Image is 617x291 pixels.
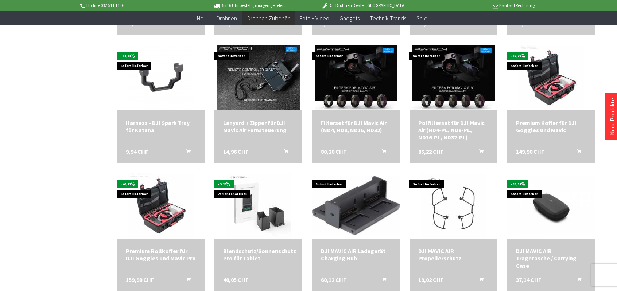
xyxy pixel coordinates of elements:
[568,276,586,286] button: In den Warenkorb
[420,1,534,10] p: Kauf auf Rechnung
[421,173,486,239] img: DJI MAVIC AIR Propellerschutz
[516,247,586,269] div: DJI MAVIC AIR Tragetasche / Carrying Case
[178,148,195,157] button: In den Warenkorb
[223,148,248,155] span: 14,96 CHF
[193,1,306,10] p: Bis 16 Uhr bestellt, morgen geliefert.
[126,247,196,262] a: Premium Rollkoffer für DJI Goggles und Mavic Pro 159,90 CHF In den Warenkorb
[275,148,293,157] button: In den Warenkorb
[370,15,406,22] span: Technik-Trends
[217,15,237,22] span: Drohnen
[223,119,294,134] a: Lanyard + Zipper für DJI Mavic Air Fernsteuerung 14,96 CHF In den Warenkorb
[516,119,586,134] a: Premium Koffer für DJI Goggles und Mavic 149,90 CHF In den Warenkorb
[416,15,427,22] span: Sale
[516,148,544,155] span: 149,90 CHF
[609,98,616,135] a: Neue Produkte
[470,276,488,286] button: In den Warenkorb
[321,119,391,134] a: Filterset für DJI Mavic Air (ND4, ND8, ND16, ND32) 80,20 CHF In den Warenkorb
[212,11,242,26] a: Drohnen
[418,247,489,262] div: DJI MAVIC AIR Propellerschutz
[321,276,346,283] span: 60,12 CHF
[418,119,489,141] a: Polfilterset für DJI Mavic Air (ND4-PL, ND8-PL, ND16-PL, ND32-PL) 85,22 CHF In den Warenkorb
[197,15,206,22] span: Neu
[226,173,291,239] img: Blendschutz/Sonnenschutz Pro für Tablet
[126,276,154,283] span: 159,90 CHF
[339,15,360,22] span: Gadgets
[223,247,294,262] div: Blendschutz/Sonnenschutz Pro für Tablet
[507,176,595,235] img: DJI MAVIC AIR Tragetasche / Carrying Case
[223,276,248,283] span: 40,05 CHF
[223,247,294,262] a: Blendschutz/Sonnenschutz Pro für Tablet 40,05 CHF
[321,119,391,134] div: Filterset für DJI Mavic Air (ND4, ND8, ND16, ND32)
[418,119,489,141] div: Polfilterset für DJI Mavic Air (ND4-PL, ND8-PL, ND16-PL, ND32-PL)
[412,45,495,110] img: Polfilterset für DJI Mavic Air (ND4-PL, ND8-PL, ND16-PL, ND32-PL)
[178,276,195,286] button: In den Warenkorb
[418,276,443,283] span: 19,02 CHF
[223,119,294,134] div: Lanyard + Zipper für DJI Mavic Air Fernsteuerung
[373,148,391,157] button: In den Warenkorb
[307,1,420,10] p: DJI Drohnen Dealer [GEOGRAPHIC_DATA]
[126,119,196,134] div: Harness - DJI Spark Tray für Katana
[516,247,586,269] a: DJI MAVIC AIR Tragetasche / Carrying Case 37,14 CHF In den Warenkorb
[334,11,365,26] a: Gadgets
[516,119,586,134] div: Premium Koffer für DJI Goggles und Mavic
[128,45,194,110] img: Harness - DJI Spark Tray für Katana
[315,45,397,110] img: Filterset für DJI Mavic Air (ND4, ND8, ND16, ND32)
[321,247,391,262] a: DJI MAVIC AIR Ladegerät Charging Hub 60,12 CHF In den Warenkorb
[373,276,391,286] button: In den Warenkorb
[365,11,411,26] a: Technik-Trends
[79,1,193,10] p: Hotline 032 511 11 03
[126,148,148,155] span: 9,94 CHF
[242,11,295,26] a: Drohnen Zubehör
[411,11,432,26] a: Sale
[312,176,400,236] img: DJI MAVIC AIR Ladegerät Charging Hub
[128,173,194,239] img: Premium Rollkoffer für DJI Goggles und Mavic Pro
[418,247,489,262] a: DJI MAVIC AIR Propellerschutz 19,02 CHF In den Warenkorb
[519,45,584,110] img: Premium Koffer für DJI Goggles und Mavic
[516,276,541,283] span: 37,14 CHF
[217,45,300,110] img: Lanyard + Zipper für DJI Mavic Air Fernsteuerung
[192,11,212,26] a: Neu
[126,119,196,134] a: Harness - DJI Spark Tray für Katana 9,94 CHF In den Warenkorb
[295,11,334,26] a: Foto + Video
[470,148,488,157] button: In den Warenkorb
[247,15,290,22] span: Drohnen Zubehör
[126,247,196,262] div: Premium Rollkoffer für DJI Goggles und Mavic Pro
[568,148,586,157] button: In den Warenkorb
[321,247,391,262] div: DJI MAVIC AIR Ladegerät Charging Hub
[321,148,346,155] span: 80,20 CHF
[300,15,329,22] span: Foto + Video
[418,148,443,155] span: 85,22 CHF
